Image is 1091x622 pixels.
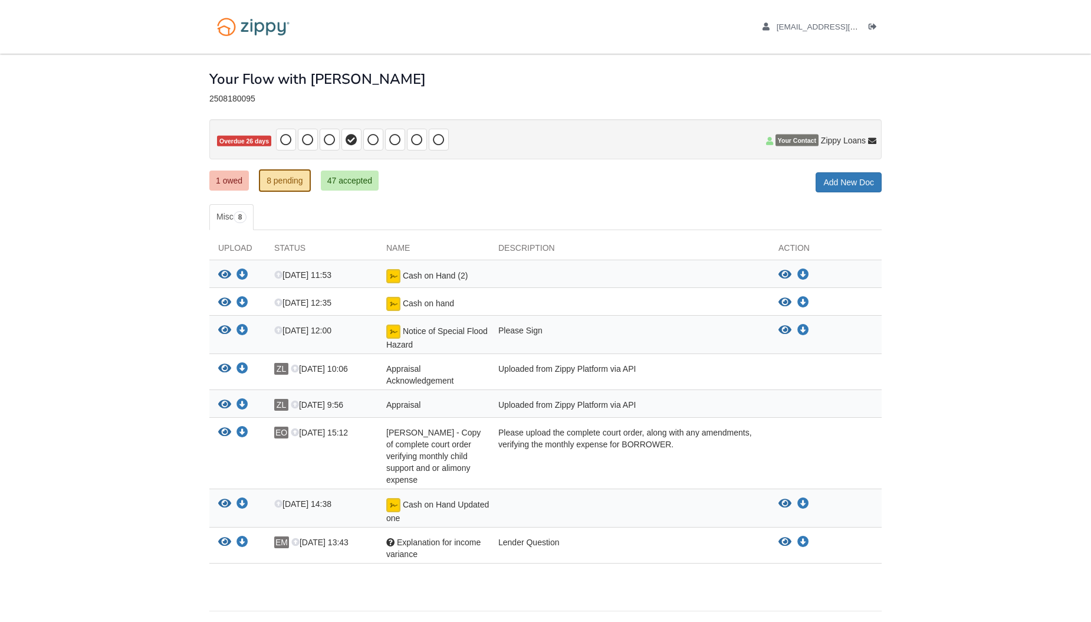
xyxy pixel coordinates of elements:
[236,299,248,308] a: Download Cash on hand
[386,428,481,484] span: [PERSON_NAME] - Copy of complete court order verifying monthly child support and or alimony expense
[209,242,265,260] div: Upload
[218,325,231,337] button: View Notice of Special Flood Hazard
[291,538,349,547] span: [DATE] 13:43
[489,325,770,351] div: Please Sign
[236,538,248,548] a: Download Explanation for income variance
[797,499,809,509] a: Download Cash on Hand Updated one
[777,22,912,31] span: eolivares@blueleafresidential.com
[377,242,489,260] div: Name
[797,326,809,335] a: Download Notice of Special Flood Hazard
[489,536,770,560] div: Lender Question
[489,363,770,387] div: Uploaded from Zippy Platform via API
[869,22,882,34] a: Log out
[274,427,288,438] span: EO
[236,401,248,410] a: Download Appraisal
[386,364,454,385] span: Appraisal Acknowledgement
[217,136,271,147] span: Overdue 26 days
[274,499,331,509] span: [DATE] 14:38
[778,269,791,281] button: View Cash on Hand (2)
[797,538,809,547] a: Download Explanation for income variance
[778,498,791,510] button: View Cash on Hand Updated one
[386,500,489,523] span: Cash on Hand Updated one
[403,299,454,308] span: Cash on hand
[218,363,231,375] button: View Appraisal Acknowledgement
[816,172,882,192] a: Add New Doc
[386,400,420,410] span: Appraisal
[265,242,377,260] div: Status
[274,363,288,375] span: ZL
[218,269,231,281] button: View Cash on Hand (2)
[218,536,231,549] button: View Explanation for income variance
[274,270,331,280] span: [DATE] 11:53
[236,500,248,509] a: Download Cash on Hand Updated one
[236,271,248,280] a: Download Cash on Hand (2)
[386,325,400,339] img: Document fully signed
[775,135,819,146] span: Your Contact
[778,297,791,309] button: View Cash on hand
[209,71,426,87] h1: Your Flow with [PERSON_NAME]
[209,94,882,104] div: 2508180095
[386,326,488,349] span: Notice of Special Flood Hazard
[489,242,770,260] div: Description
[386,269,400,283] img: Document fully signed
[763,22,912,34] a: edit profile
[291,364,348,374] span: [DATE] 10:06
[770,242,882,260] div: Action
[218,498,231,510] button: View Cash on Hand Updated one
[218,427,231,439] button: View Ernesto Munoz - Copy of complete court order verifying monthly child support and or alimony ...
[291,400,343,410] span: [DATE] 9:56
[274,298,331,307] span: [DATE] 12:35
[259,169,311,192] a: 8 pending
[821,135,866,146] span: Zippy Loans
[386,538,481,559] span: Explanation for income variance
[218,399,231,411] button: View Appraisal
[386,297,400,311] img: Document fully signed
[489,399,770,414] div: Uploaded from Zippy Platform via API
[778,536,791,548] button: View Explanation for income variance
[403,271,468,280] span: Cash on Hand (2)
[209,12,297,42] img: Logo
[321,171,379,191] a: 47 accepted
[778,325,791,336] button: View Notice of Special Flood Hazard
[236,428,248,438] a: Download Ernesto Munoz - Copy of complete court order verifying monthly child support and or alim...
[236,365,248,374] a: Download Appraisal Acknowledgement
[274,399,288,411] span: ZL
[209,171,249,191] a: 1 owed
[236,326,248,336] a: Download Notice of Special Flood Hazard
[218,297,231,309] button: View Cash on hand
[209,204,254,230] a: Misc
[797,298,809,307] a: Download Cash on hand
[274,326,331,335] span: [DATE] 12:00
[797,270,809,280] a: Download Cash on Hand (2)
[234,211,247,223] span: 8
[291,428,348,437] span: [DATE] 15:12
[386,498,400,512] img: Document fully signed
[489,427,770,486] div: Please upload the complete court order, along with any amendments, verifying the monthly expense ...
[274,536,289,548] span: EM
